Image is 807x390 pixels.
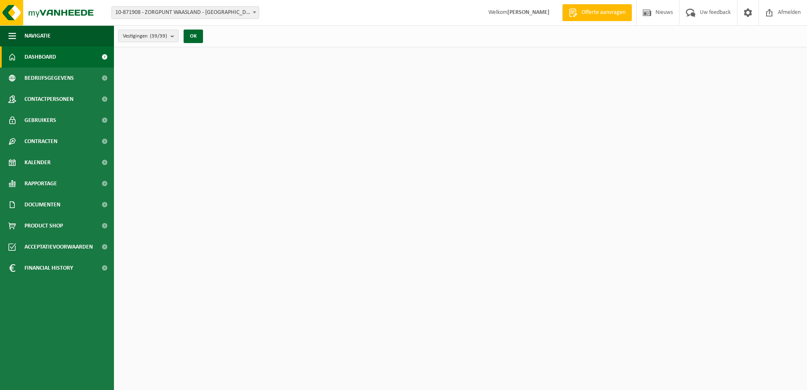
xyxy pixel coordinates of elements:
[24,68,74,89] span: Bedrijfsgegevens
[24,131,57,152] span: Contracten
[24,257,73,279] span: Financial History
[24,215,63,236] span: Product Shop
[24,46,56,68] span: Dashboard
[562,4,632,21] a: Offerte aanvragen
[507,9,550,16] strong: [PERSON_NAME]
[24,236,93,257] span: Acceptatievoorwaarden
[184,30,203,43] button: OK
[150,33,167,39] count: (39/39)
[24,194,60,215] span: Documenten
[24,89,73,110] span: Contactpersonen
[111,6,259,19] span: 10-871908 - ZORGPUNT WAASLAND - BEVEREN-WAAS
[118,30,179,42] button: Vestigingen(39/39)
[112,7,259,19] span: 10-871908 - ZORGPUNT WAASLAND - BEVEREN-WAAS
[580,8,628,17] span: Offerte aanvragen
[24,152,51,173] span: Kalender
[24,25,51,46] span: Navigatie
[24,110,56,131] span: Gebruikers
[24,173,57,194] span: Rapportage
[123,30,167,43] span: Vestigingen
